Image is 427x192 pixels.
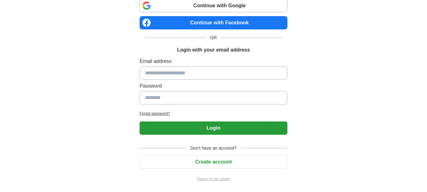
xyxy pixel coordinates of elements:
a: Return to job advert [140,176,287,182]
label: Password [140,82,287,90]
a: Forgot password? [140,111,287,116]
a: Create account [140,159,287,164]
button: Create account [140,155,287,169]
h1: Login with your email address [177,46,250,54]
a: Continue with Facebook [140,16,287,29]
button: Login [140,121,287,135]
span: Don't have an account? [186,145,241,152]
span: OR [206,34,221,41]
label: Email address [140,58,287,65]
